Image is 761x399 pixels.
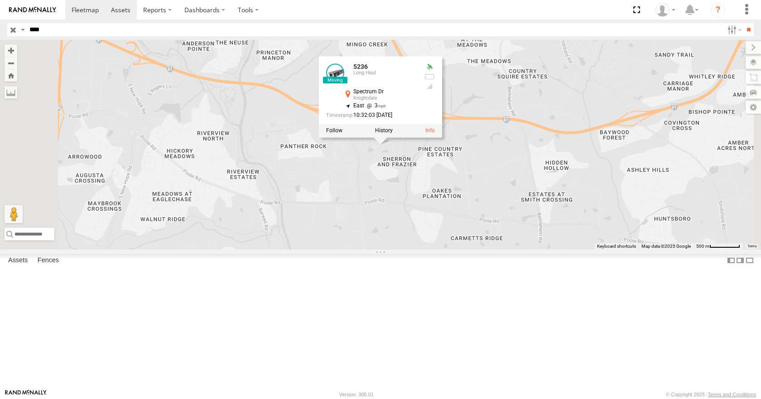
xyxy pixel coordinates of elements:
span: 500 m [696,244,709,249]
a: Terms [747,244,757,248]
img: rand-logo.svg [9,7,56,13]
label: Realtime tracking of Asset [326,128,342,134]
div: Valid GPS Fix [424,63,435,71]
label: Measure [5,86,17,99]
span: 3 [364,103,386,109]
button: Map Scale: 500 m per 64 pixels [694,243,743,250]
label: Dock Summary Table to the Left [727,254,736,267]
a: Terms and Conditions [708,392,756,397]
i: ? [711,3,725,17]
div: Date/time of location update [326,113,417,119]
button: Zoom Home [5,69,17,82]
a: View Asset Details [326,63,344,82]
div: Spectrum Dr [353,89,417,95]
a: 5236 [353,63,368,70]
a: View Asset Details [425,128,435,134]
label: Dock Summary Table to the Right [736,254,745,267]
button: Zoom out [5,57,17,69]
button: Drag Pegman onto the map to open Street View [5,205,23,223]
label: Hide Summary Table [745,254,754,267]
div: No battery health information received from this device. [424,73,435,81]
span: Map data ©2025 Google [641,244,691,249]
div: Version: 305.01 [339,392,374,397]
label: Map Settings [746,101,761,114]
button: Keyboard shortcuts [597,243,636,250]
label: View Asset History [375,128,393,134]
label: Assets [4,255,32,267]
div: Last Event GSM Signal Strength [424,83,435,91]
label: Search Filter Options [724,23,743,36]
label: Fences [33,255,63,267]
span: East [353,103,364,109]
button: Zoom in [5,44,17,57]
a: Visit our Website [5,390,47,399]
div: Todd Sigmon [652,3,679,17]
div: © Copyright 2025 - [666,392,756,397]
div: Long Haul [353,71,417,76]
label: Search Query [19,23,26,36]
div: Knightdale [353,96,417,101]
